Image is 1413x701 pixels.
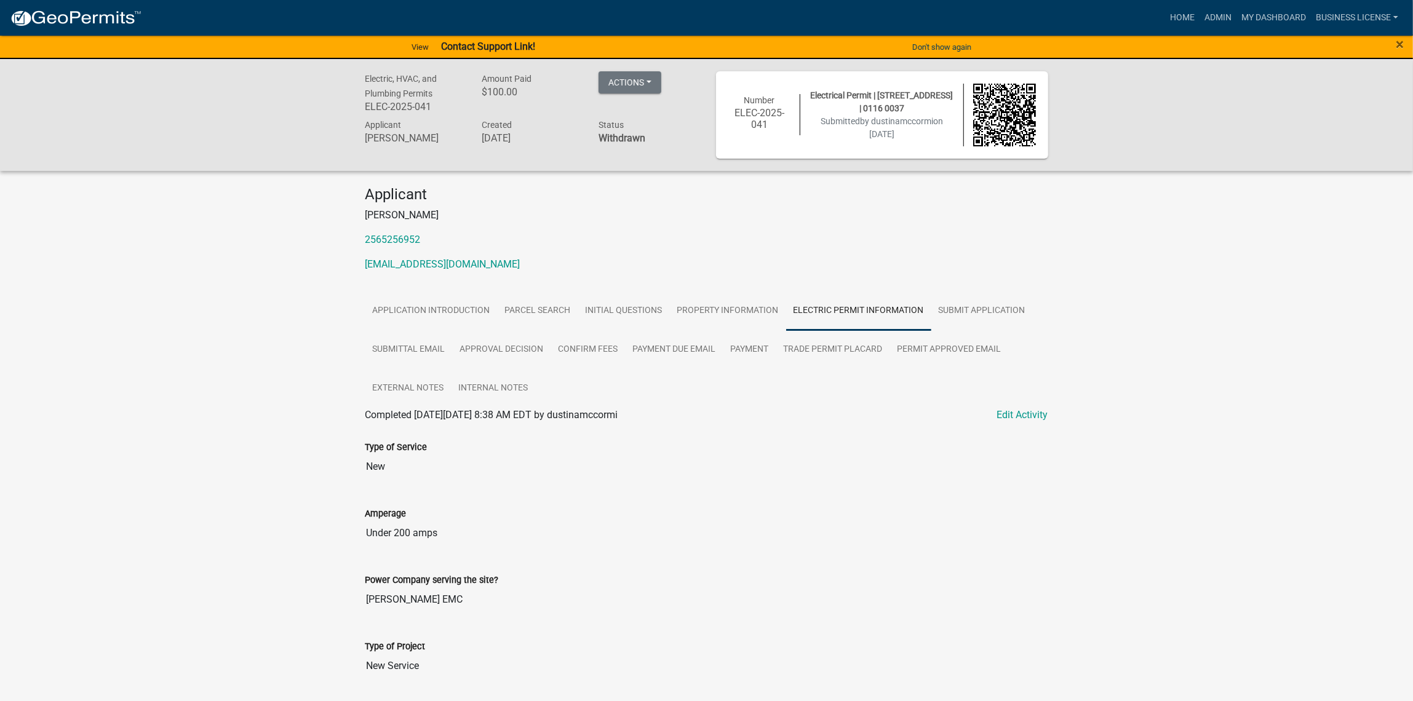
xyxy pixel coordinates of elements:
[599,132,645,144] strong: Withdrawn
[728,107,791,130] h6: ELEC-2025-041
[786,291,931,331] a: Electric Permit Information
[365,120,402,130] span: Applicant
[599,71,661,93] button: Actions
[599,120,624,130] span: Status
[498,291,578,331] a: Parcel search
[1236,6,1311,30] a: My Dashboard
[365,643,426,651] label: Type of Project
[482,120,512,130] span: Created
[482,86,580,98] h6: $100.00
[997,408,1048,422] a: Edit Activity
[482,74,531,84] span: Amount Paid
[365,443,428,452] label: Type of Service
[365,409,618,421] span: Completed [DATE][DATE] 8:38 AM EDT by dustinamccormi
[365,234,421,245] a: 2565256952
[365,132,464,144] h6: [PERSON_NAME]
[931,291,1033,331] a: Submit Application
[723,330,776,370] a: Payment
[1200,6,1236,30] a: Admin
[890,330,1009,370] a: Permit Approved Email
[626,330,723,370] a: Payment Due Email
[365,330,453,370] a: Submittal Email
[365,576,499,585] label: Power Company serving the site?
[551,330,626,370] a: Confirm Fees
[811,90,953,113] span: Electrical Permit | [STREET_ADDRESS] | 0116 0037
[407,37,434,57] a: View
[365,208,1048,223] p: [PERSON_NAME]
[821,116,943,139] span: Submitted on [DATE]
[365,258,520,270] a: [EMAIL_ADDRESS][DOMAIN_NAME]
[365,291,498,331] a: Application Introduction
[452,369,536,408] a: Internal Notes
[670,291,786,331] a: Property Information
[744,95,774,105] span: Number
[578,291,670,331] a: Initial Questions
[441,41,535,52] strong: Contact Support Link!
[907,37,976,57] button: Don't show again
[365,74,437,98] span: Electric, HVAC, and Plumbing Permits
[776,330,890,370] a: Trade Permit Placard
[453,330,551,370] a: Approval Decision
[1396,36,1404,53] span: ×
[860,116,933,126] span: by dustinamccormi
[973,84,1036,146] img: QR code
[1396,37,1404,52] button: Close
[365,101,464,113] h6: ELEC-2025-041
[365,186,1048,204] h4: Applicant
[365,510,407,518] label: Amperage
[482,132,580,144] h6: [DATE]
[1311,6,1403,30] a: BUSINESS LICENSE
[1165,6,1200,30] a: Home
[365,369,452,408] a: External Notes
